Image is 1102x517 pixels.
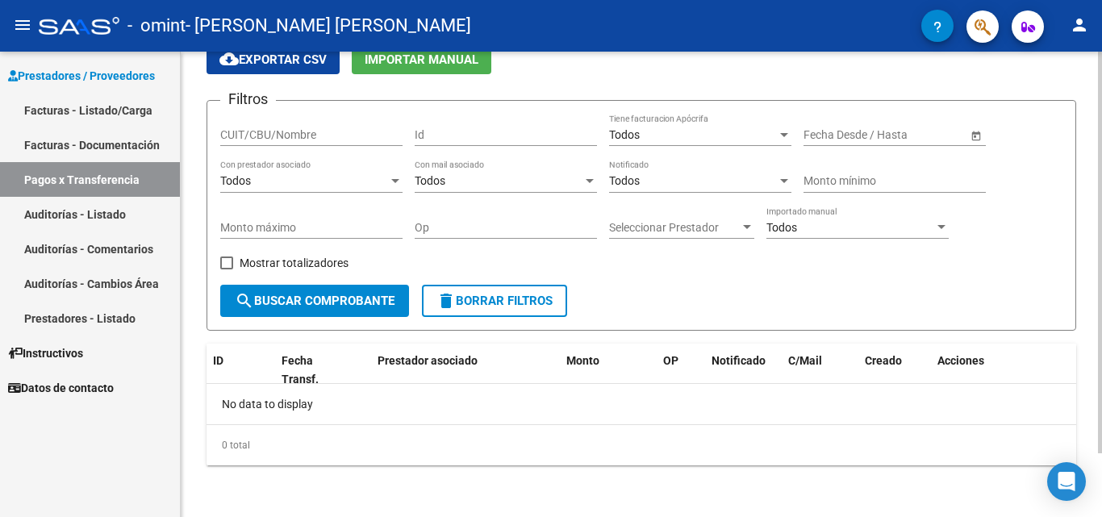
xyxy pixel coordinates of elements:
span: Todos [766,221,797,234]
button: Importar Manual [352,44,491,74]
button: Open calendar [967,127,984,144]
h3: Filtros [220,88,276,110]
span: Fecha Transf. [282,354,319,386]
span: Prestadores / Proveedores [8,67,155,85]
span: Creado [865,354,902,367]
span: Todos [609,174,640,187]
datatable-header-cell: OP [657,344,705,397]
div: 0 total [207,425,1076,465]
span: Acciones [937,354,984,367]
datatable-header-cell: Creado [858,344,931,397]
datatable-header-cell: ID [207,344,275,397]
span: Todos [609,128,640,141]
div: No data to display [207,384,1076,424]
input: End date [867,128,946,142]
span: Notificado [712,354,766,367]
span: Todos [220,174,251,187]
span: Mostrar totalizadores [240,253,349,273]
button: Exportar CSV [207,44,340,74]
span: - omint [127,8,186,44]
span: C/Mail [788,354,822,367]
span: Exportar CSV [219,52,327,67]
div: Open Intercom Messenger [1047,462,1086,501]
span: Instructivos [8,344,83,362]
mat-icon: menu [13,15,32,35]
input: Start date [804,128,854,142]
span: Todos [415,174,445,187]
mat-icon: cloud_download [219,49,239,69]
datatable-header-cell: Acciones [931,344,1076,397]
span: OP [663,354,678,367]
datatable-header-cell: Monto [560,344,657,397]
button: Borrar Filtros [422,285,567,317]
datatable-header-cell: C/Mail [782,344,858,397]
span: Datos de contacto [8,379,114,397]
span: Prestador asociado [378,354,478,367]
button: Buscar Comprobante [220,285,409,317]
span: Buscar Comprobante [235,294,394,308]
span: ID [213,354,223,367]
datatable-header-cell: Prestador asociado [371,344,560,397]
span: Monto [566,354,599,367]
mat-icon: delete [436,291,456,311]
span: Seleccionar Prestador [609,221,740,235]
span: Borrar Filtros [436,294,553,308]
mat-icon: person [1070,15,1089,35]
datatable-header-cell: Notificado [705,344,782,397]
span: - [PERSON_NAME] [PERSON_NAME] [186,8,471,44]
datatable-header-cell: Fecha Transf. [275,344,348,397]
mat-icon: search [235,291,254,311]
span: Importar Manual [365,52,478,67]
